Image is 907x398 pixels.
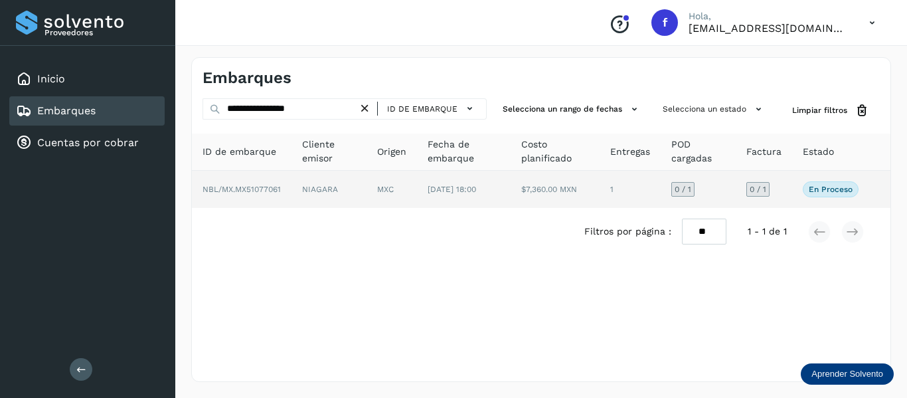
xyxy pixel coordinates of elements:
[811,369,883,379] p: Aprender Solvento
[9,128,165,157] div: Cuentas por cobrar
[748,225,787,239] span: 1 - 1 de 1
[203,145,276,159] span: ID de embarque
[782,98,880,123] button: Limpiar filtros
[37,104,96,117] a: Embarques
[803,145,834,159] span: Estado
[9,64,165,94] div: Inicio
[610,145,650,159] span: Entregas
[377,145,406,159] span: Origen
[689,22,848,35] p: finanzastransportesperez@gmail.com
[675,185,691,193] span: 0 / 1
[746,145,782,159] span: Factura
[302,138,356,165] span: Cliente emisor
[809,185,853,194] p: En proceso
[37,72,65,85] a: Inicio
[689,11,848,22] p: Hola,
[203,68,291,88] h4: Embarques
[387,103,457,115] span: ID de embarque
[657,98,771,120] button: Selecciona un estado
[428,185,476,194] span: [DATE] 18:00
[750,185,766,193] span: 0 / 1
[428,138,501,165] span: Fecha de embarque
[497,98,647,120] button: Selecciona un rango de fechas
[44,28,159,37] p: Proveedores
[521,138,589,165] span: Costo planificado
[600,171,661,208] td: 1
[9,96,165,126] div: Embarques
[367,171,417,208] td: MXC
[671,138,725,165] span: POD cargadas
[203,185,281,194] span: NBL/MX.MX51077061
[383,99,481,118] button: ID de embarque
[584,225,671,239] span: Filtros por página :
[801,363,894,385] div: Aprender Solvento
[291,171,367,208] td: NIAGARA
[37,136,139,149] a: Cuentas por cobrar
[511,171,600,208] td: $7,360.00 MXN
[792,104,847,116] span: Limpiar filtros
